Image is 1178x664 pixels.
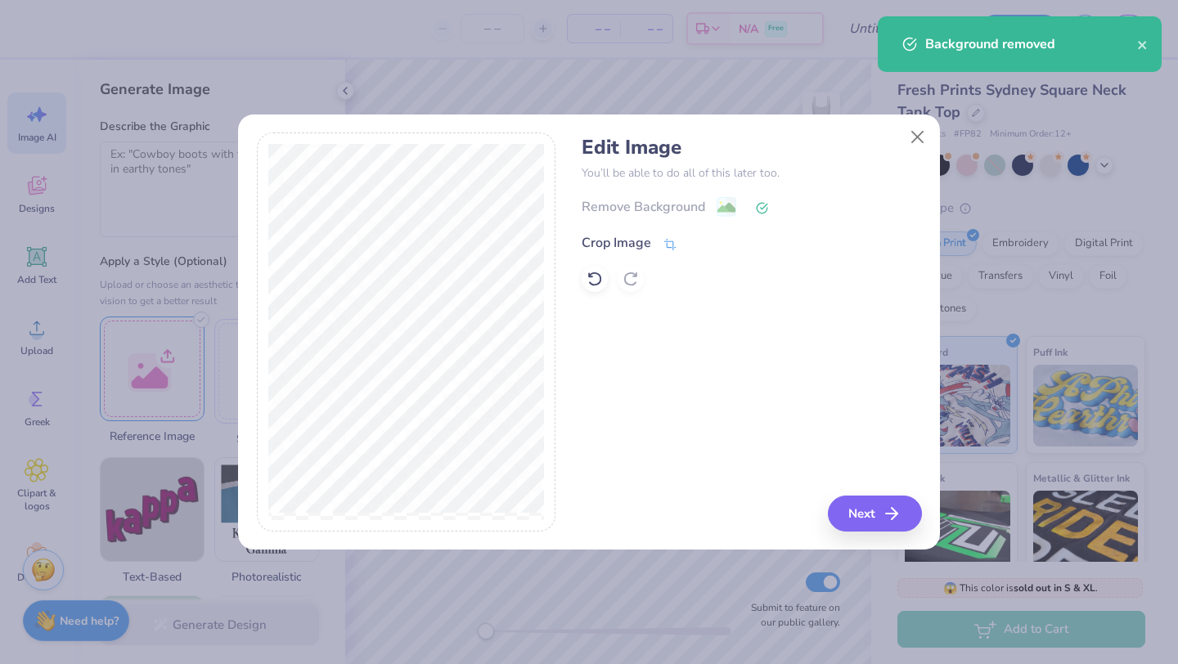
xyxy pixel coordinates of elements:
div: Background removed [925,34,1137,54]
p: You’ll be able to do all of this later too. [582,164,921,182]
button: Close [902,121,933,152]
div: Crop Image [582,233,651,253]
button: Next [828,496,922,532]
button: close [1137,34,1149,54]
h4: Edit Image [582,136,921,159]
